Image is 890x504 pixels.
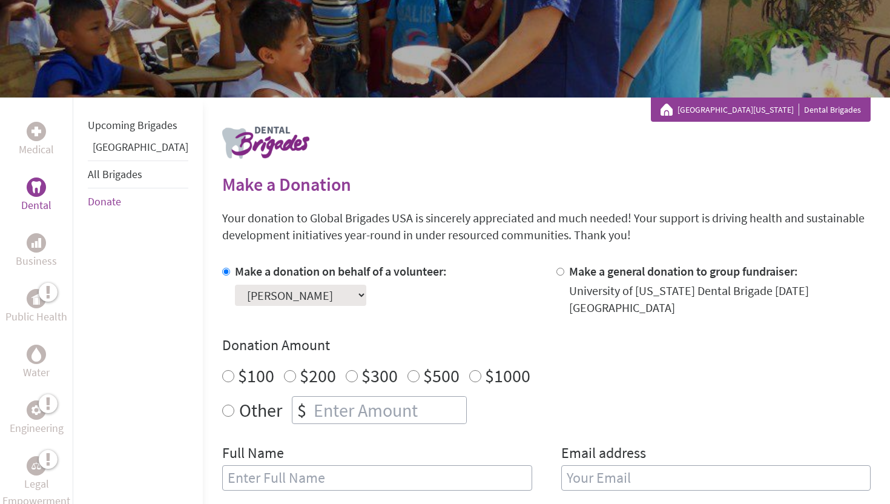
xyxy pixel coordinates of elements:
[485,364,530,387] label: $1000
[661,104,861,116] div: Dental Brigades
[5,289,67,325] a: Public HealthPublic Health
[222,210,871,244] p: Your donation to Global Brigades USA is sincerely appreciated and much needed! Your support is dr...
[222,336,871,355] h4: Donation Amount
[292,397,311,423] div: $
[235,264,447,279] label: Make a donation on behalf of a volunteer:
[88,194,121,208] a: Donate
[27,177,46,197] div: Dental
[93,140,188,154] a: [GEOGRAPHIC_DATA]
[569,282,871,316] div: University of [US_STATE] Dental Brigade [DATE] [GEOGRAPHIC_DATA]
[31,127,41,136] img: Medical
[19,141,54,158] p: Medical
[222,465,532,491] input: Enter Full Name
[27,233,46,253] div: Business
[23,364,50,381] p: Water
[19,122,54,158] a: MedicalMedical
[31,347,41,361] img: Water
[31,238,41,248] img: Business
[88,188,188,215] li: Donate
[21,177,51,214] a: DentalDental
[88,161,188,188] li: All Brigades
[10,400,64,437] a: EngineeringEngineering
[222,443,284,465] label: Full Name
[31,462,41,469] img: Legal Empowerment
[31,181,41,193] img: Dental
[561,465,871,491] input: Your Email
[561,443,646,465] label: Email address
[27,289,46,308] div: Public Health
[16,233,57,270] a: BusinessBusiness
[88,112,188,139] li: Upcoming Brigades
[311,397,466,423] input: Enter Amount
[300,364,336,387] label: $200
[361,364,398,387] label: $300
[23,345,50,381] a: WaterWater
[27,456,46,476] div: Legal Empowerment
[88,139,188,161] li: Panama
[31,293,41,305] img: Public Health
[88,167,142,181] a: All Brigades
[21,197,51,214] p: Dental
[677,104,799,116] a: [GEOGRAPHIC_DATA][US_STATE]
[5,308,67,325] p: Public Health
[423,364,460,387] label: $500
[222,173,871,195] h2: Make a Donation
[27,400,46,420] div: Engineering
[238,364,274,387] label: $100
[27,345,46,364] div: Water
[88,118,177,132] a: Upcoming Brigades
[31,405,41,415] img: Engineering
[16,253,57,270] p: Business
[239,396,282,424] label: Other
[569,264,798,279] label: Make a general donation to group fundraiser:
[222,127,309,159] img: logo-dental.png
[10,420,64,437] p: Engineering
[27,122,46,141] div: Medical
